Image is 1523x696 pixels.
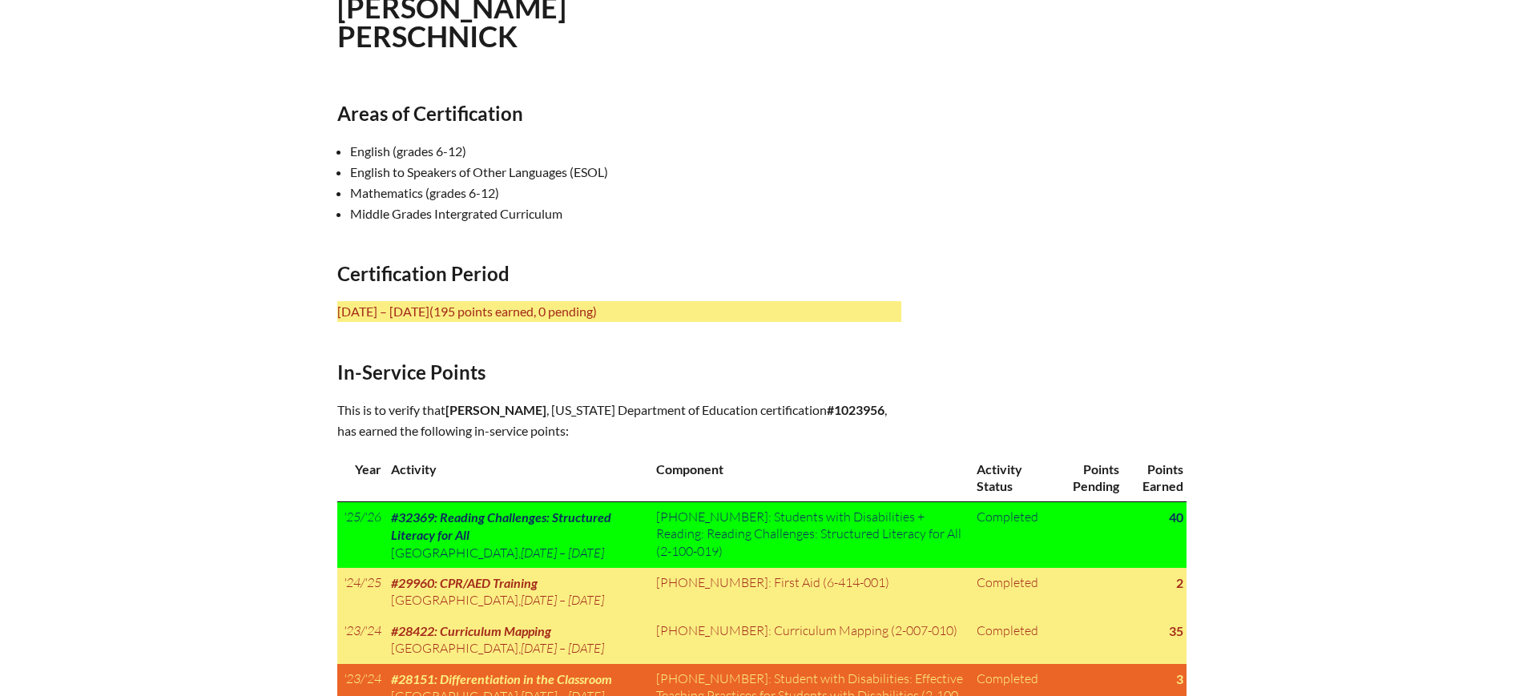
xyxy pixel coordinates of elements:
td: [PHONE_NUMBER]: Curriculum Mapping (2-007-010) [650,616,970,664]
h2: In-Service Points [337,360,901,384]
th: Year [337,454,385,501]
td: , [385,501,650,568]
li: Middle Grades Intergrated Curriculum [350,203,914,224]
p: [DATE] – [DATE] [337,301,901,322]
th: Activity Status [970,454,1053,501]
span: [GEOGRAPHIC_DATA] [391,545,518,561]
td: , [385,616,650,664]
span: [DATE] – [DATE] [521,592,604,608]
span: (195 points earned, 0 pending) [429,304,597,319]
h2: Areas of Certification [337,102,901,125]
li: Mathematics (grades 6-12) [350,183,914,203]
td: '23/'24 [337,616,385,664]
strong: 40 [1169,509,1183,525]
td: , [385,568,650,616]
td: Completed [970,616,1053,664]
b: #1023956 [827,402,884,417]
strong: 2 [1176,575,1183,590]
li: English (grades 6-12) [350,141,914,162]
td: '24/'25 [337,568,385,616]
td: Completed [970,568,1053,616]
th: Points Earned [1122,454,1187,501]
span: #28422: Curriculum Mapping [391,623,551,638]
td: '25/'26 [337,501,385,568]
span: [DATE] – [DATE] [521,640,604,656]
span: #29960: CPR/AED Training [391,575,538,590]
span: [DATE] – [DATE] [521,545,604,561]
th: Activity [385,454,650,501]
td: [PHONE_NUMBER]: First Aid (6-414-001) [650,568,970,616]
span: [GEOGRAPHIC_DATA] [391,592,518,608]
td: Completed [970,501,1053,568]
th: Points Pending [1053,454,1122,501]
span: [GEOGRAPHIC_DATA] [391,640,518,656]
strong: 3 [1176,671,1183,686]
th: Component [650,454,970,501]
strong: 35 [1169,623,1183,638]
p: This is to verify that , [US_STATE] Department of Education certification , has earned the follow... [337,400,901,441]
span: [PERSON_NAME] [445,402,546,417]
span: #32369: Reading Challenges: Structured Literacy for All [391,509,611,542]
td: [PHONE_NUMBER]: Students with Disabilities + Reading: Reading Challenges: Structured Literacy for... [650,501,970,568]
span: #28151: Differentiation in the Classroom [391,671,612,686]
li: English to Speakers of Other Languages (ESOL) [350,162,914,183]
h2: Certification Period [337,262,901,285]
